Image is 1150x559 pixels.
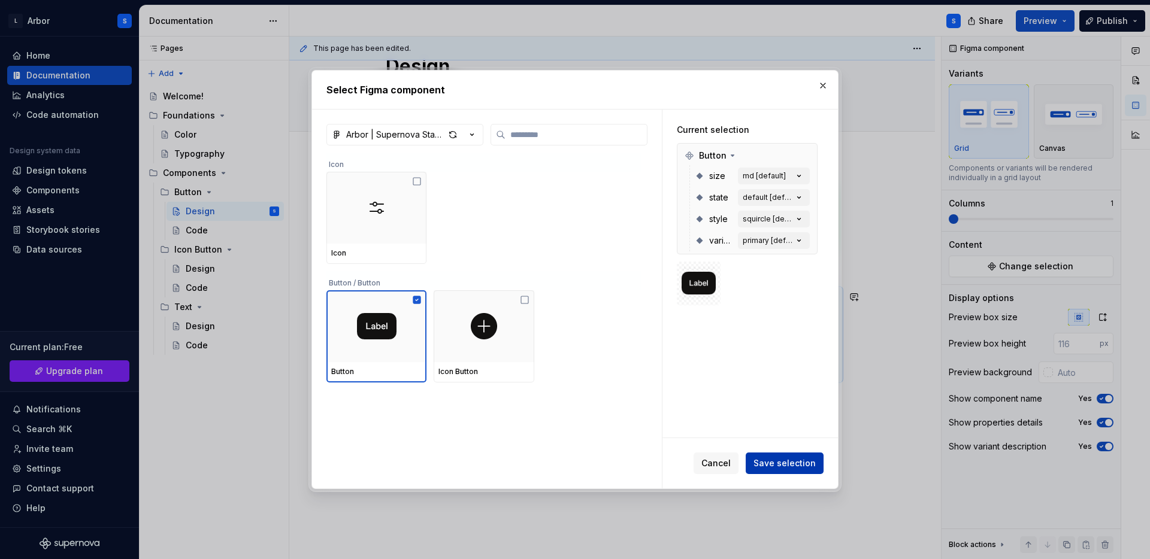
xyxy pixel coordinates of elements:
button: default [default] [738,189,810,206]
div: Icon Button [438,367,529,376]
span: size [709,170,725,182]
div: Current selection [677,124,818,136]
h2: Select Figma component [326,83,824,97]
div: Button / Button [326,271,641,290]
span: variant [709,235,733,247]
div: Arbor | Supernova Staging [346,129,444,141]
span: Button [699,150,727,162]
div: Icon [331,248,422,258]
div: md [default] [743,171,786,181]
div: squircle [default] [743,214,793,224]
div: default [default] [743,193,793,202]
div: Button [331,367,422,376]
div: Button [680,146,815,165]
button: Cancel [694,452,739,474]
button: squircle [default] [738,211,810,227]
span: style [709,213,728,225]
span: state [709,192,728,203]
button: Save selection [746,452,824,474]
button: Arbor | Supernova Staging [326,124,483,145]
div: primary [default] [743,236,793,245]
span: Cancel [701,457,731,469]
button: primary [default] [738,232,810,249]
button: md [default] [738,168,810,184]
span: Save selection [753,457,816,469]
div: Icon [326,153,641,172]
